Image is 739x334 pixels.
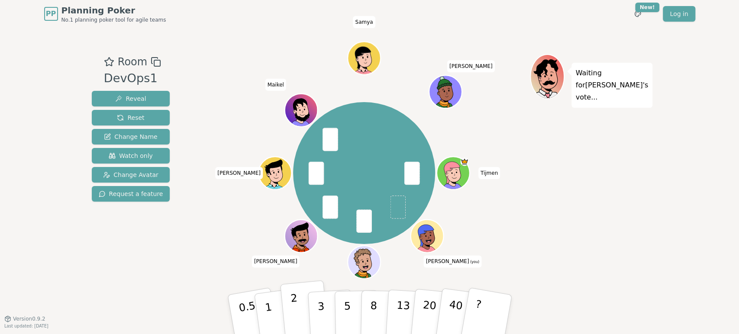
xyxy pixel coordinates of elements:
[4,324,48,328] span: Last updated: [DATE]
[424,255,481,267] span: Click to change your name
[92,129,170,145] button: Change Name
[117,113,144,122] span: Reset
[635,3,660,12] div: New!
[104,54,114,70] button: Add as favourite
[4,315,45,322] button: Version0.9.2
[99,189,163,198] span: Request a feature
[109,151,153,160] span: Watch only
[412,221,442,251] button: Click to change your avatar
[353,16,375,28] span: Click to change your name
[103,170,158,179] span: Change Avatar
[92,110,170,125] button: Reset
[92,167,170,183] button: Change Avatar
[61,16,166,23] span: No.1 planning poker tool for agile teams
[92,186,170,202] button: Request a feature
[478,167,500,179] span: Click to change your name
[215,167,263,179] span: Click to change your name
[663,6,695,22] a: Log in
[46,9,56,19] span: PP
[115,94,146,103] span: Reveal
[13,315,45,322] span: Version 0.9.2
[252,255,300,267] span: Click to change your name
[460,157,468,166] span: Tijmen is the host
[92,148,170,164] button: Watch only
[118,54,147,70] span: Room
[447,60,495,72] span: Click to change your name
[104,70,161,87] div: DevOps1
[104,132,157,141] span: Change Name
[61,4,166,16] span: Planning Poker
[265,79,286,91] span: Click to change your name
[576,67,649,103] p: Waiting for [PERSON_NAME] 's vote...
[92,91,170,106] button: Reveal
[630,6,645,22] button: New!
[44,4,166,23] a: PPPlanning PokerNo.1 planning poker tool for agile teams
[469,260,479,264] span: (you)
